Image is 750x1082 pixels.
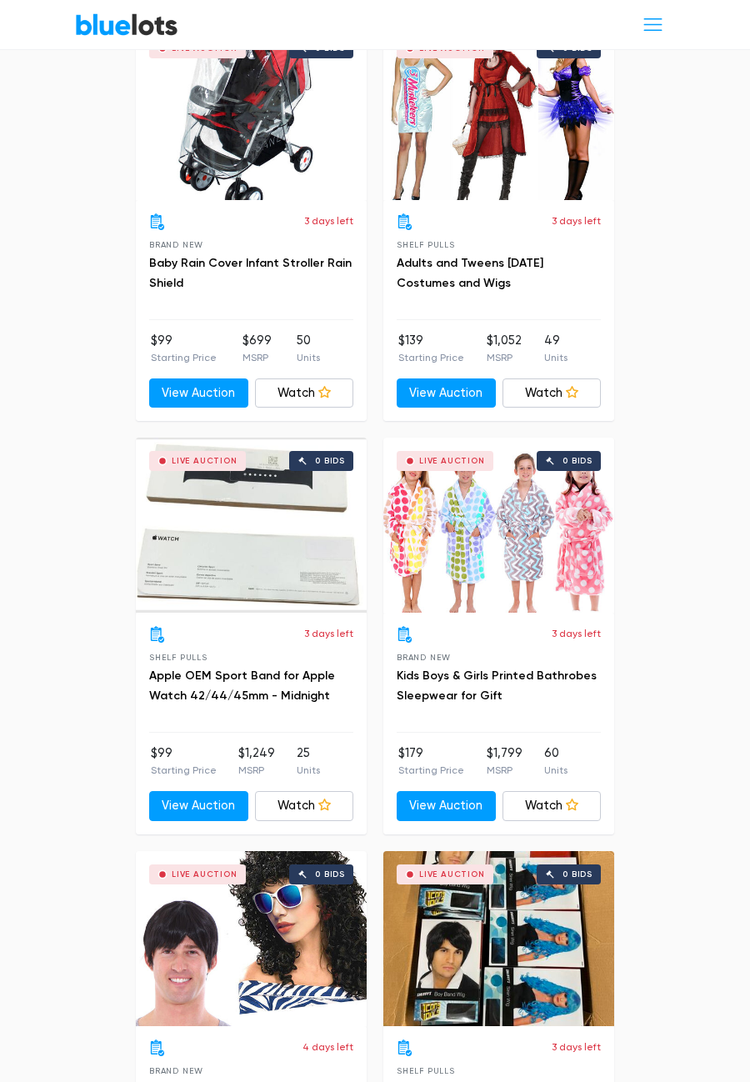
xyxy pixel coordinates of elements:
a: View Auction [149,378,248,408]
p: MSRP [487,350,522,365]
a: Apple OEM Sport Band for Apple Watch 42/44/45mm - Midnight [149,669,335,703]
li: $1,249 [238,744,275,778]
a: Live Auction 0 bids [383,438,614,613]
li: 25 [297,744,320,778]
p: MSRP [487,763,522,778]
p: 3 days left [552,1039,601,1054]
li: $179 [398,744,464,778]
div: 0 bids [315,44,345,53]
span: Shelf Pulls [397,240,455,249]
div: 0 bids [562,44,592,53]
span: Brand New [397,653,451,662]
a: View Auction [397,791,496,821]
li: 60 [544,744,567,778]
p: 3 days left [304,626,353,641]
a: Watch [255,378,354,408]
p: Starting Price [151,763,217,778]
a: Live Auction 0 bids [136,438,367,613]
li: $1,799 [487,744,522,778]
div: Live Auction [419,870,485,879]
p: 3 days left [552,213,601,228]
a: Live Auction 0 bids [136,25,367,200]
a: Watch [255,791,354,821]
li: 49 [544,332,567,365]
p: Units [544,763,567,778]
a: Live Auction 0 bids [383,25,614,200]
p: Units [297,763,320,778]
a: Kids Boys & Girls Printed Bathrobes Sleepwear for Gift [397,669,597,703]
span: Shelf Pulls [397,1066,455,1075]
div: 0 bids [562,870,592,879]
li: $99 [151,744,217,778]
div: Live Auction [172,870,237,879]
a: Baby Rain Cover Infant Stroller Rain Shield [149,256,352,290]
div: 0 bids [315,457,345,465]
div: Live Auction [172,457,237,465]
div: 0 bids [315,870,345,879]
p: Starting Price [398,763,464,778]
span: Brand New [149,1066,203,1075]
li: $699 [242,332,272,365]
li: $1,052 [487,332,522,365]
p: MSRP [238,763,275,778]
li: $99 [151,332,217,365]
p: Starting Price [151,350,217,365]
a: Adults and Tweens [DATE] Costumes and Wigs [397,256,543,290]
a: Watch [502,791,602,821]
p: Units [544,350,567,365]
p: 4 days left [302,1039,353,1054]
a: BlueLots [75,13,178,37]
div: Live Auction [419,44,485,53]
span: Shelf Pulls [149,653,207,662]
span: Brand New [149,240,203,249]
div: Live Auction [172,44,237,53]
div: Live Auction [419,457,485,465]
p: Starting Price [398,350,464,365]
a: Watch [502,378,602,408]
button: Toggle navigation [631,9,675,40]
p: 3 days left [304,213,353,228]
p: 3 days left [552,626,601,641]
li: 50 [297,332,320,365]
p: MSRP [242,350,272,365]
li: $139 [398,332,464,365]
div: 0 bids [562,457,592,465]
a: Live Auction 0 bids [383,851,614,1026]
a: Live Auction 0 bids [136,851,367,1026]
a: View Auction [149,791,248,821]
a: View Auction [397,378,496,408]
p: Units [297,350,320,365]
